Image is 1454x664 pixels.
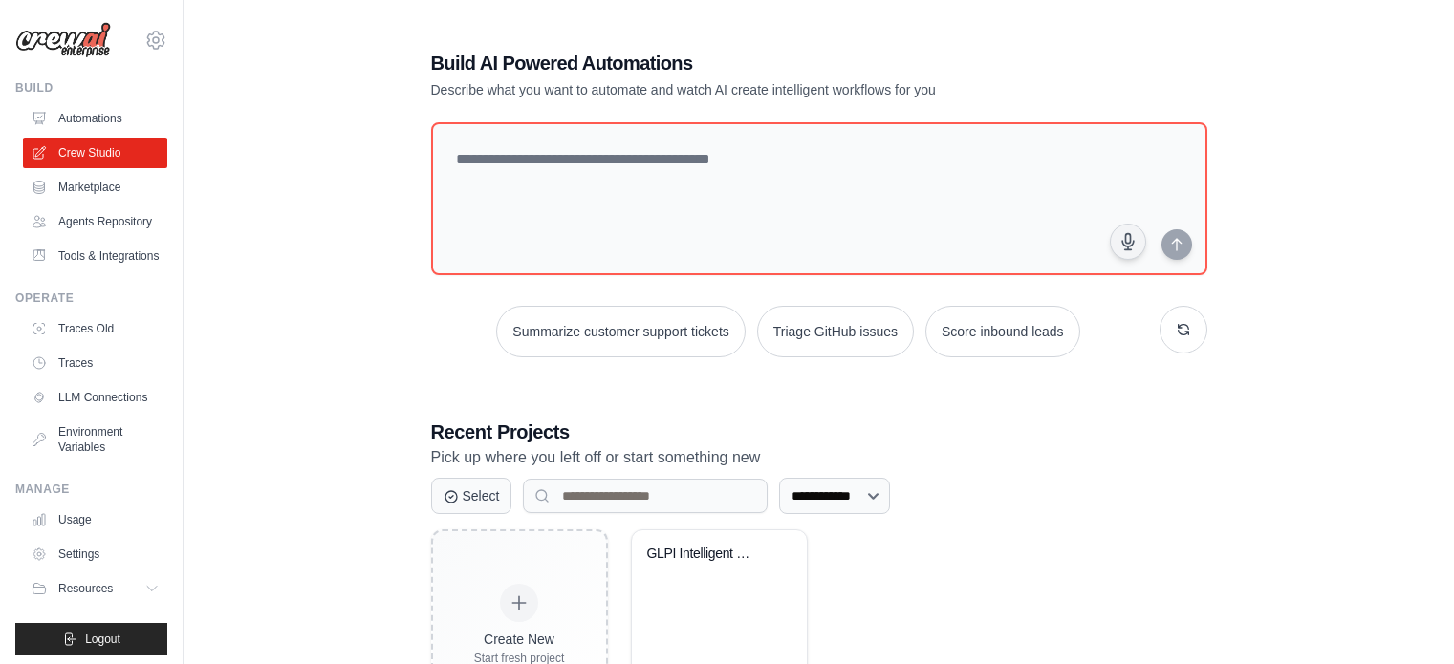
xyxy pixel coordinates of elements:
[474,630,565,649] div: Create New
[925,306,1080,357] button: Score inbound leads
[23,573,167,604] button: Resources
[431,478,512,514] button: Select
[23,417,167,462] a: Environment Variables
[496,306,745,357] button: Summarize customer support tickets
[757,306,914,357] button: Triage GitHub issues
[15,482,167,497] div: Manage
[23,382,167,413] a: LLM Connections
[23,313,167,344] a: Traces Old
[23,539,167,569] a: Settings
[647,546,763,563] div: GLPI Intelligent Dashboard
[1358,572,1454,664] iframe: Chat Widget
[23,504,167,535] a: Usage
[23,241,167,271] a: Tools & Integrations
[431,80,1074,99] p: Describe what you want to automate and watch AI create intelligent workflows for you
[15,80,167,96] div: Build
[1160,306,1207,353] button: Get new suggestions
[23,206,167,237] a: Agents Repository
[431,445,1207,470] p: Pick up where you left off or start something new
[23,138,167,168] a: Crew Studio
[85,632,120,647] span: Logout
[431,50,1074,76] h1: Build AI Powered Automations
[15,623,167,655] button: Logout
[23,172,167,203] a: Marketplace
[15,22,111,58] img: Logo
[23,348,167,378] a: Traces
[15,290,167,306] div: Operate
[23,103,167,134] a: Automations
[431,418,1207,445] h3: Recent Projects
[1110,224,1146,260] button: Click to speak your automation idea
[58,581,113,596] span: Resources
